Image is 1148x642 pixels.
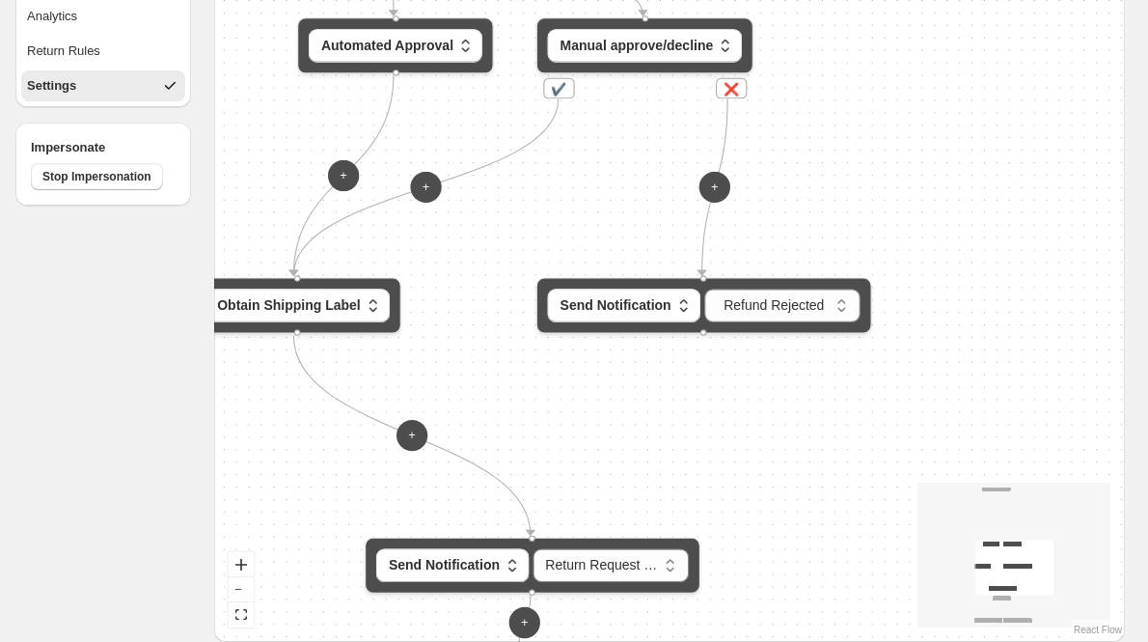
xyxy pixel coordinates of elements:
button: + [396,420,427,451]
span: Automated Approval [321,36,453,57]
button: Send Notification [548,289,700,321]
h4: Impersonate [31,138,176,157]
button: Return Rules [21,36,185,67]
button: + [699,172,730,203]
div: Send Notification [536,277,872,333]
button: Stop Impersonation [31,163,163,190]
span: Stop Impersonation [42,169,151,184]
div: Settings [27,76,76,96]
g: Edge from 0e032eb2-bbd1-4f6f-8fe6-b425da225225 to cba5710f-7d71-415a-85f7-cd419eb91a60 [294,336,531,536]
div: Automated Approval [297,17,494,73]
button: zoom in [229,552,254,577]
div: Return Rules [27,42,100,61]
span: Obtain Shipping Label [218,295,362,317]
span: Send Notification [560,295,671,317]
g: Edge from 191e7e76-b775-4873-9e48-fe168c3e880c to 0e032eb2-bbd1-4f6f-8fe6-b425da225225 [294,98,559,275]
span: Manual approve/decline [560,36,714,57]
button: Send Notification [376,549,529,582]
div: Manual approve/decline✔️❌ [536,17,753,73]
a: React Flow attribution [1074,625,1122,635]
div: Analytics [27,7,77,26]
span: Send Notification [389,555,500,576]
div: Send Notification [365,538,700,594]
button: Manual approve/decline [548,29,743,62]
button: Analytics [21,1,185,32]
div: Obtain Shipping Label [194,277,401,333]
g: Edge from 191e7e76-b775-4873-9e48-fe168c3e880c to ecb972db-3ced-4fbb-bcb0-708ba70f22c4 [702,98,728,275]
button: + [509,607,540,638]
button: Settings [21,70,185,101]
button: Obtain Shipping Label [205,289,391,321]
div: React Flow controls [229,552,254,628]
button: + [411,172,442,203]
g: Edge from a01e1d0f-5c31-45db-86d4-c92cae112809 to 0e032eb2-bbd1-4f6f-8fe6-b425da225225 [294,76,395,276]
button: Automated Approval [309,29,482,62]
button: fit view [229,602,254,628]
button: zoom out [229,577,254,602]
button: + [328,160,359,191]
